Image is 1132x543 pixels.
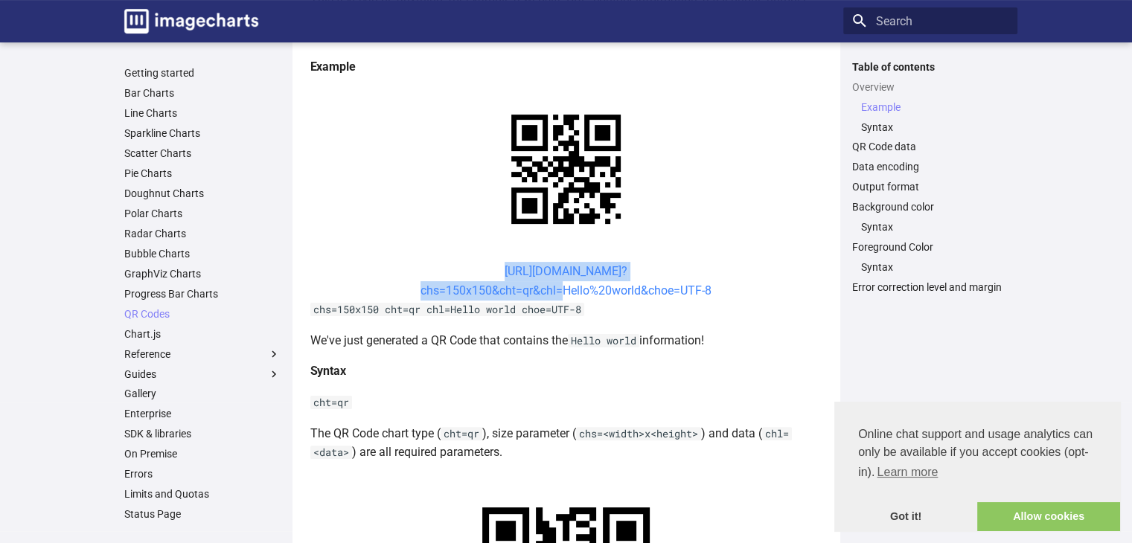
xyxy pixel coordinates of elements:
a: SDK & libraries [124,427,281,440]
a: Radar Charts [124,227,281,240]
code: Hello world [568,334,639,347]
a: Example [861,100,1008,114]
a: Sparkline Charts [124,126,281,140]
a: Image-Charts documentation [118,3,264,39]
a: Syntax [861,260,1008,274]
p: We've just generated a QR Code that contains the information! [310,331,822,350]
a: Chart.js [124,327,281,341]
input: Search [843,7,1017,34]
a: Syntax [861,121,1008,134]
a: Status Page [124,507,281,521]
label: Guides [124,367,281,381]
a: Background color [852,200,1008,213]
label: Reference [124,347,281,361]
a: learn more about cookies [874,461,940,483]
a: Getting started [124,66,281,80]
a: Polar Charts [124,207,281,220]
span: Online chat support and usage analytics can only be available if you accept cookies (opt-in). [858,425,1096,483]
code: chs=150x150 cht=qr chl=Hello world choe=UTF-8 [310,303,584,316]
a: Enterprise [124,407,281,420]
h4: Syntax [310,362,822,381]
h4: Example [310,57,822,77]
a: GraphViz Charts [124,267,281,280]
a: [URL][DOMAIN_NAME]?chs=150x150&cht=qr&chl=Hello%20world&choe=UTF-8 [420,264,712,298]
code: chs=<width>x<height> [576,427,701,440]
a: QR Codes [124,307,281,321]
a: Foreground Color [852,240,1008,254]
a: Limits and Quotas [124,487,281,501]
nav: Overview [852,100,1008,134]
a: Data encoding [852,160,1008,173]
a: Pie Charts [124,167,281,180]
a: Bubble Charts [124,247,281,260]
a: Errors [124,467,281,481]
p: The QR Code chart type ( ), size parameter ( ) and data ( ) are all required parameters. [310,424,822,462]
a: allow cookies [977,502,1120,532]
a: On Premise [124,447,281,460]
nav: Background color [852,220,1008,234]
img: chart [485,89,647,250]
a: Error correction level and margin [852,280,1008,294]
label: Table of contents [843,60,1017,74]
a: Progress Bar Charts [124,287,281,301]
div: cookieconsent [834,402,1120,531]
nav: Foreground Color [852,260,1008,274]
a: Gallery [124,387,281,400]
a: Line Charts [124,106,281,120]
a: Output format [852,180,1008,193]
a: dismiss cookie message [834,502,977,532]
code: cht=qr [441,427,482,440]
a: Syntax [861,220,1008,234]
code: cht=qr [310,396,352,409]
img: logo [124,9,258,33]
a: QR Code data [852,140,1008,153]
a: Bar Charts [124,86,281,100]
nav: Table of contents [843,60,1017,295]
a: Doughnut Charts [124,187,281,200]
a: Scatter Charts [124,147,281,160]
a: Overview [852,80,1008,94]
